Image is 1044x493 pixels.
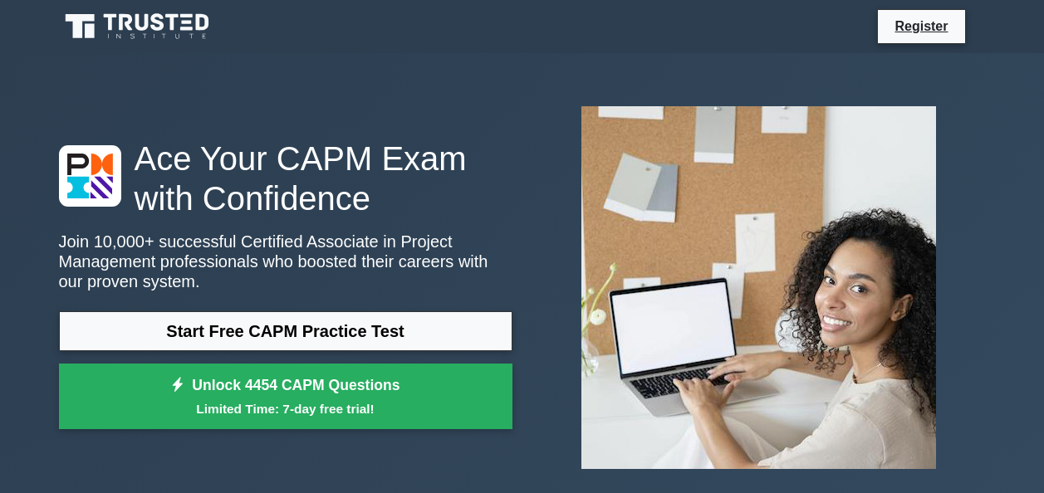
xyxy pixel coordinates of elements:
p: Join 10,000+ successful Certified Associate in Project Management professionals who boosted their... [59,232,512,291]
a: Unlock 4454 CAPM QuestionsLimited Time: 7-day free trial! [59,364,512,430]
h1: Ace Your CAPM Exam with Confidence [59,139,512,218]
small: Limited Time: 7-day free trial! [80,399,492,418]
a: Register [885,16,958,37]
a: Start Free CAPM Practice Test [59,311,512,351]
